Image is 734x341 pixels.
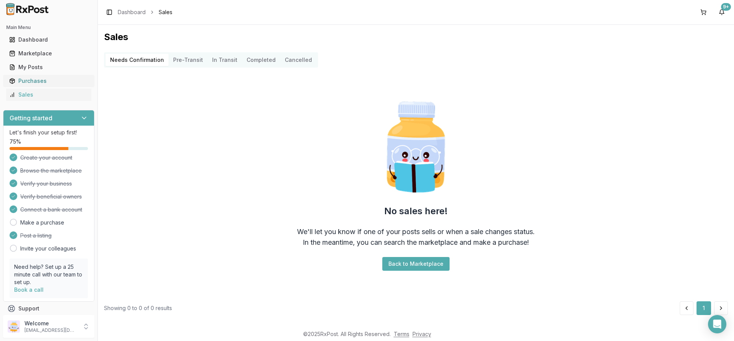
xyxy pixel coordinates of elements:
button: Pre-Transit [169,54,208,66]
a: My Posts [6,60,91,74]
div: My Posts [9,63,88,71]
button: My Posts [3,61,94,73]
div: 9+ [721,3,731,11]
a: Make a purchase [20,219,64,226]
a: Invite your colleagues [20,245,76,252]
nav: breadcrumb [118,8,172,16]
span: Browse the marketplace [20,167,82,175]
h2: Main Menu [6,24,91,31]
img: RxPost Logo [3,3,52,15]
div: We'll let you know if one of your posts sells or when a sale changes status. [297,226,535,237]
a: Terms [394,331,409,337]
span: Post a listing [20,232,52,239]
button: In Transit [208,54,242,66]
span: Connect a bank account [20,206,82,213]
div: Open Intercom Messenger [708,315,726,333]
p: Welcome [24,320,78,327]
h1: Sales [104,31,728,43]
button: Support [3,302,94,315]
button: Dashboard [3,34,94,46]
span: Verify your business [20,180,72,187]
button: Marketplace [3,47,94,60]
div: In the meantime, you can search the marketplace and make a purchase! [303,237,529,248]
button: Sales [3,89,94,101]
div: Dashboard [9,36,88,44]
span: Verify beneficial owners [20,193,82,200]
div: Marketplace [9,50,88,57]
button: Cancelled [280,54,317,66]
a: Marketplace [6,47,91,60]
p: [EMAIL_ADDRESS][DOMAIN_NAME] [24,327,78,333]
div: Sales [9,91,88,99]
button: Back to Marketplace [382,257,450,271]
div: Purchases [9,77,88,85]
a: Sales [6,88,91,102]
button: Completed [242,54,280,66]
button: Needs Confirmation [106,54,169,66]
div: Showing 0 to 0 of 0 results [104,304,172,312]
p: Let's finish your setup first! [10,129,88,136]
a: Dashboard [118,8,146,16]
img: User avatar [8,320,20,333]
button: 9+ [716,6,728,18]
span: Sales [159,8,172,16]
a: Dashboard [6,33,91,47]
a: Privacy [412,331,431,337]
h3: Getting started [10,113,52,123]
span: 75 % [10,138,21,145]
a: Book a call [14,286,44,293]
h2: No sales here! [384,205,448,217]
span: Create your account [20,154,72,162]
p: Need help? Set up a 25 minute call with our team to set up. [14,263,83,286]
button: Purchases [3,75,94,87]
button: 1 [697,301,711,315]
a: Purchases [6,74,91,88]
img: Smart Pill Bottle [367,98,465,196]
